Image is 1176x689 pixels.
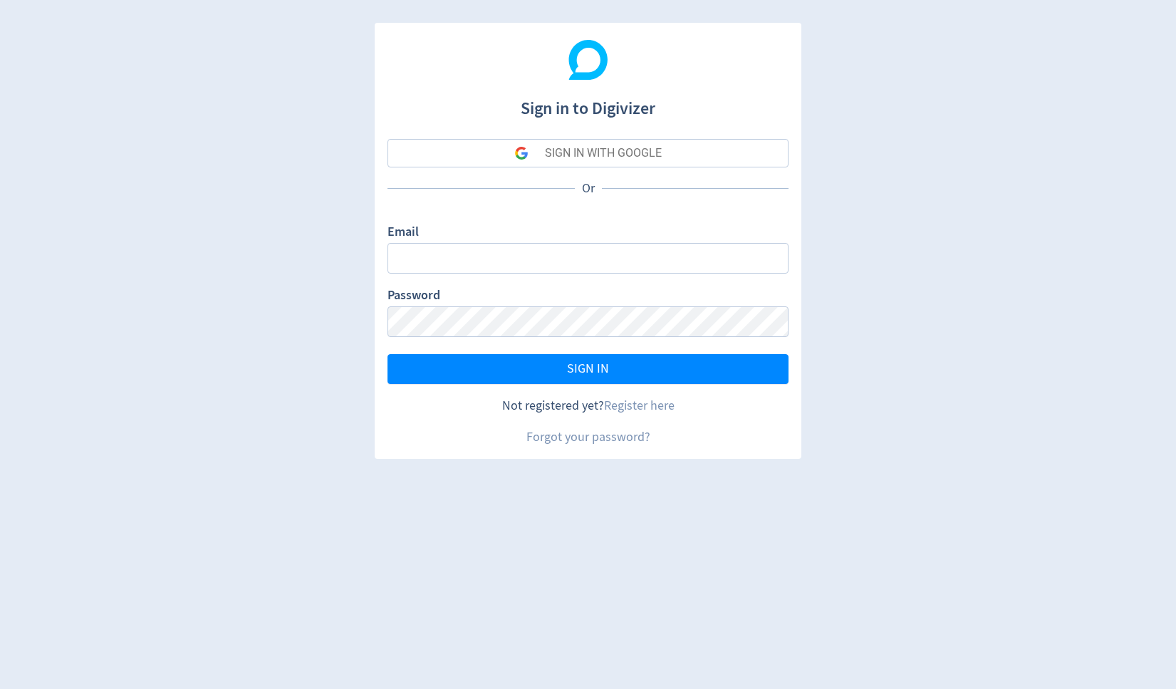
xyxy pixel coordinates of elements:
span: SIGN IN [567,363,609,375]
div: Not registered yet? [387,397,789,415]
p: Or [575,180,602,197]
button: SIGN IN [387,354,789,384]
h1: Sign in to Digivizer [387,84,789,121]
a: Forgot your password? [526,429,650,445]
button: SIGN IN WITH GOOGLE [387,139,789,167]
label: Password [387,286,440,306]
div: SIGN IN WITH GOOGLE [545,139,662,167]
img: Digivizer Logo [568,40,608,80]
a: Register here [604,398,675,414]
label: Email [387,223,419,243]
